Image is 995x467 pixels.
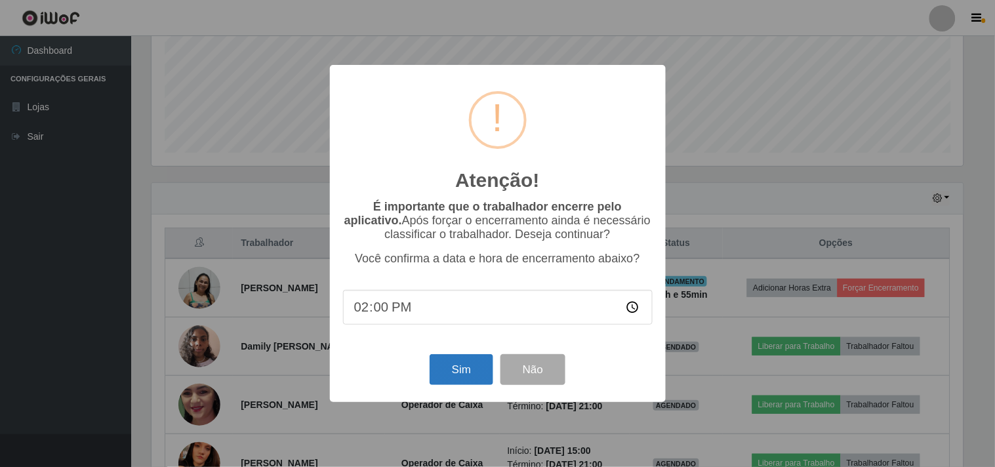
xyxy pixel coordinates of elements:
[500,354,565,385] button: Não
[343,252,653,266] p: Você confirma a data e hora de encerramento abaixo?
[344,200,622,227] b: É importante que o trabalhador encerre pelo aplicativo.
[455,169,539,192] h2: Atenção!
[343,200,653,241] p: Após forçar o encerramento ainda é necessário classificar o trabalhador. Deseja continuar?
[430,354,493,385] button: Sim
